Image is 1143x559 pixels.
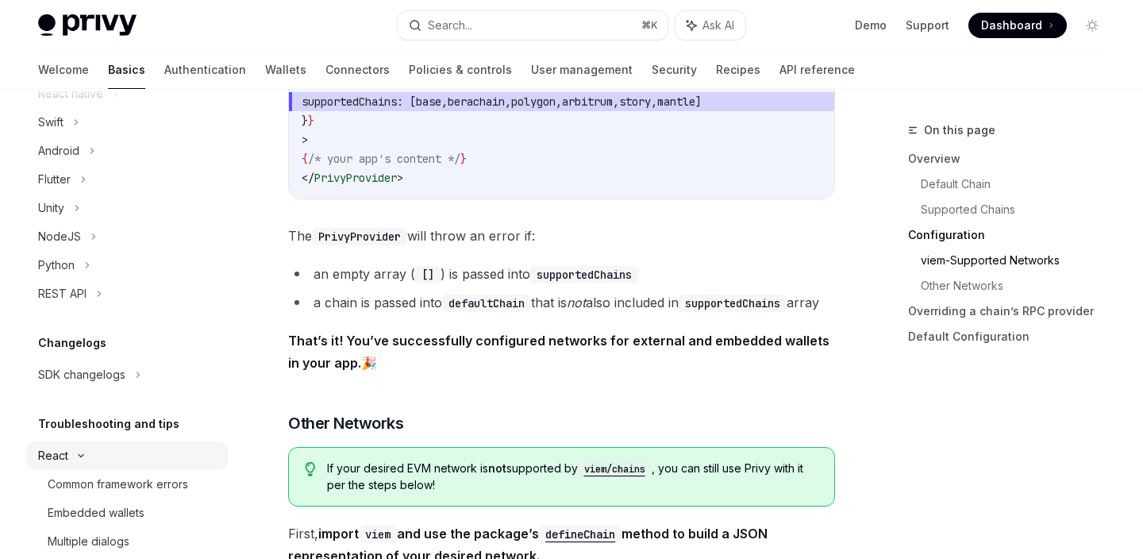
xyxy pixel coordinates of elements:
[578,461,652,477] code: viem/chains
[1079,13,1105,38] button: Toggle dark mode
[302,114,308,128] span: }
[288,412,403,434] span: Other Networks
[288,225,835,247] span: The will throw an error if:
[308,152,460,166] span: /* your app's content */
[38,170,71,189] div: Flutter
[38,256,75,275] div: Python
[855,17,887,33] a: Demo
[441,94,448,109] span: ,
[265,51,306,89] a: Wallets
[359,526,397,543] code: viem
[48,475,188,494] div: Common framework errors
[448,94,505,109] span: berachain
[511,94,556,109] span: polygon
[530,266,638,283] code: supportedChains
[164,51,246,89] a: Authentication
[302,94,397,109] span: supportedChains
[302,133,308,147] span: >
[531,51,633,89] a: User management
[48,532,129,551] div: Multiple dialogs
[675,11,745,40] button: Ask AI
[981,17,1042,33] span: Dashboard
[302,171,314,185] span: </
[38,365,125,384] div: SDK changelogs
[288,263,835,285] li: an empty array ( ) is passed into
[921,172,1118,197] a: Default Chain
[921,273,1118,299] a: Other Networks
[908,146,1118,172] a: Overview
[38,333,106,353] h5: Changelogs
[312,228,407,245] code: PrivyProvider
[908,222,1118,248] a: Configuration
[906,17,949,33] a: Support
[416,94,441,109] span: base
[415,266,441,283] code: []
[539,526,622,542] a: defineChain
[288,333,829,371] strong: That’s it! You’ve successfully configured networks for external and embedded wallets in your app.
[652,51,697,89] a: Security
[679,295,787,312] code: supportedChains
[38,14,137,37] img: light logo
[702,17,734,33] span: Ask AI
[779,51,855,89] a: API reference
[398,11,667,40] button: Search...⌘K
[48,503,144,522] div: Embedded wallets
[38,284,87,303] div: REST API
[716,51,760,89] a: Recipes
[613,94,619,109] span: ,
[397,171,403,185] span: >
[921,197,1118,222] a: Supported Chains
[25,527,229,556] a: Multiple dialogs
[641,19,658,32] span: ⌘ K
[488,461,506,475] strong: not
[968,13,1067,38] a: Dashboard
[442,295,531,312] code: defaultChain
[397,94,416,109] span: : [
[460,152,467,166] span: }
[38,51,89,89] a: Welcome
[651,94,657,109] span: ,
[108,51,145,89] a: Basics
[25,499,229,527] a: Embedded wallets
[38,141,79,160] div: Android
[308,114,314,128] span: }
[924,121,995,140] span: On this page
[409,51,512,89] a: Policies & controls
[428,16,472,35] div: Search...
[908,324,1118,349] a: Default Configuration
[288,291,835,314] li: a chain is passed into that is also included in array
[38,113,63,132] div: Swift
[539,526,622,543] code: defineChain
[562,94,613,109] span: arbitrum
[302,152,308,166] span: {
[325,51,390,89] a: Connectors
[38,446,68,465] div: React
[619,94,651,109] span: story
[657,94,695,109] span: mantle
[505,94,511,109] span: ,
[695,94,702,109] span: ]
[921,248,1118,273] a: viem-Supported Networks
[38,199,64,218] div: Unity
[327,461,818,493] span: If your desired EVM network is supported by , you can still use Privy with it per the steps below!
[288,330,835,374] span: 🎉
[38,227,81,246] div: NodeJS
[314,171,397,185] span: PrivyProvider
[908,299,1118,324] a: Overriding a chain’s RPC provider
[38,414,179,434] h5: Troubleshooting and tips
[556,94,562,109] span: ,
[567,295,586,310] em: not
[25,470,229,499] a: Common framework errors
[578,461,652,475] a: viem/chains
[305,462,316,476] svg: Tip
